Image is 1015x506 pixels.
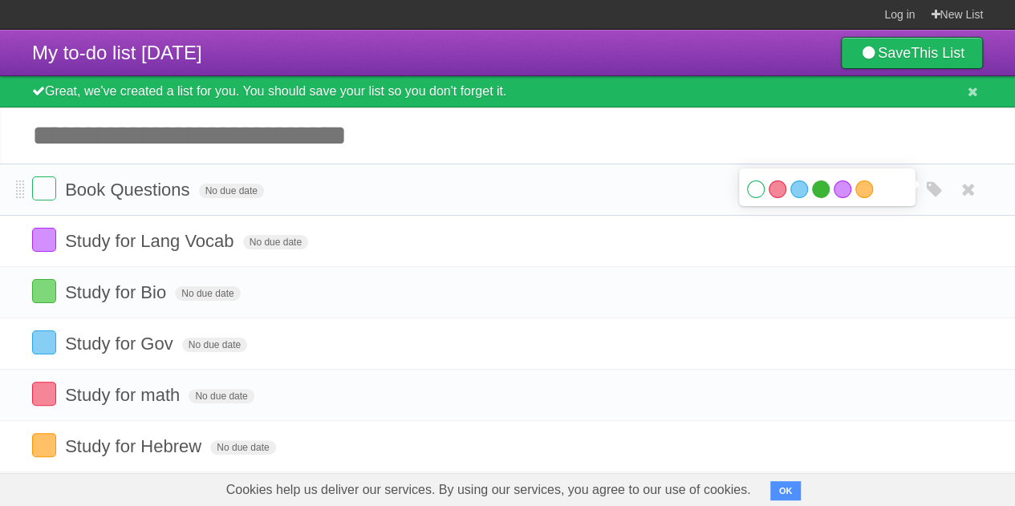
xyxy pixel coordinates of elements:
label: Done [32,433,56,457]
label: Purple [834,180,851,198]
a: SaveThis List [841,37,983,69]
button: OK [770,481,802,500]
label: White [747,180,765,198]
span: My to-do list [DATE] [32,42,202,63]
b: This List [911,45,964,61]
span: Study for Bio [65,282,170,302]
span: No due date [199,184,264,198]
label: Orange [855,180,873,198]
span: Study for Gov [65,334,177,354]
label: Done [32,228,56,252]
span: Book Questions [65,180,193,200]
label: Done [32,176,56,200]
label: Blue [790,180,808,198]
label: Done [32,279,56,303]
label: Green [812,180,830,198]
span: No due date [189,389,254,403]
span: Cookies help us deliver our services. By using our services, you agree to our use of cookies. [210,474,767,506]
label: Done [32,330,56,354]
span: No due date [210,440,275,455]
span: Study for math [65,385,184,405]
label: Done [32,382,56,406]
span: No due date [182,338,247,352]
span: Study for Lang Vocab [65,231,238,251]
span: No due date [243,235,308,249]
label: Red [769,180,786,198]
span: Study for Hebrew [65,436,205,456]
span: No due date [175,286,240,301]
